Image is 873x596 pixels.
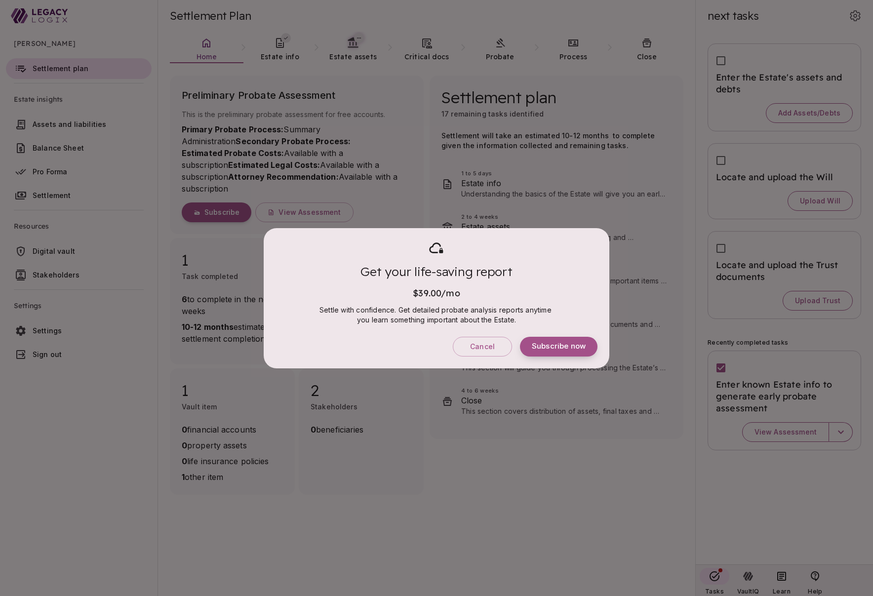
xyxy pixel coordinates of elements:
span: Cancel [470,342,495,351]
span: Subscribe now [532,342,586,351]
button: Cancel [453,337,512,357]
span: Get your life-saving report [360,264,512,279]
span: Settle with confidence. Get detailed probate analysis reports anytime you learn something importa... [319,306,554,324]
span: $39.00/mo [413,287,460,299]
button: Subscribe now [520,337,597,357]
